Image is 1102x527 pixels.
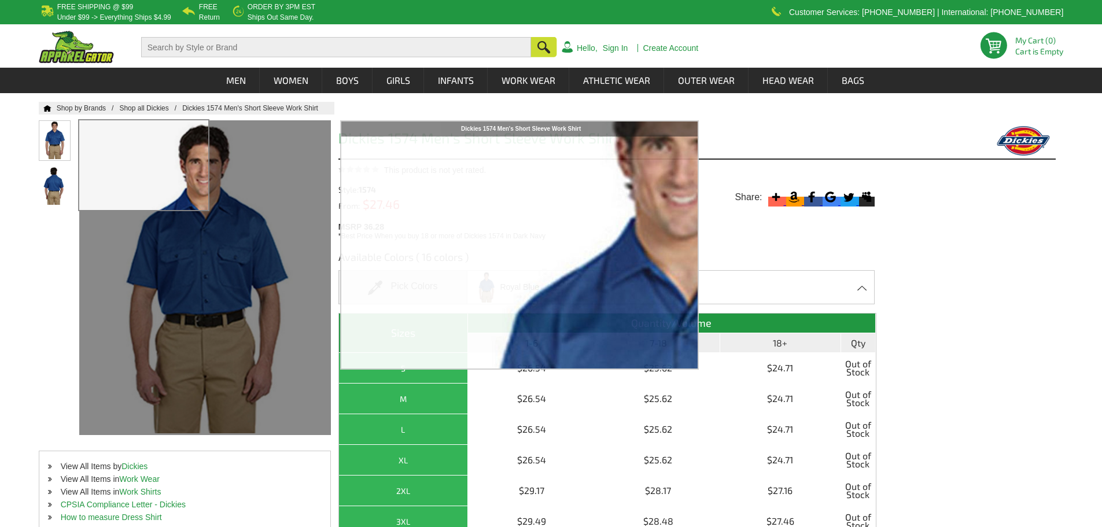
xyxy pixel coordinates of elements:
[119,104,182,112] a: Shop all Dickies
[789,9,1063,16] p: Customer Services: [PHONE_NUMBER] | International: [PHONE_NUMBER]
[1015,36,1059,45] li: My Cart (0)
[735,191,762,203] span: Share:
[844,417,872,441] span: Out of Stock
[339,476,468,506] th: 2XL
[577,44,598,52] a: Hello,
[665,68,748,93] a: Outer Wear
[841,333,876,353] th: Qty
[823,189,838,205] svg: Google Bookmark
[468,476,597,506] td: $29.17
[603,44,628,52] a: Sign In
[338,131,876,149] h1: Dickies 1574 Men's Short Sleeve Work Shirt
[373,68,423,93] a: Girls
[720,333,841,353] th: 18+
[260,68,322,93] a: Women
[990,126,1056,156] img: Dickies
[119,487,161,496] a: Work Shirts
[596,414,720,445] td: $25.62
[39,31,114,63] img: ApparelGator
[39,460,330,473] li: View All Items by
[425,68,487,93] a: Infants
[39,167,69,205] img: Dickies 1574 Men's Short Sleeve Work Shirt
[828,68,878,93] a: Bags
[338,270,467,304] div: Pick Colors
[720,353,841,384] td: $24.71
[39,485,330,498] li: View All Items in
[39,121,70,159] img: Dickies 1574 Men's Short Sleeve Work Shirt
[338,250,876,270] h3: Available Colors ( 16 colors )
[643,44,698,52] a: Create Account
[39,105,51,112] a: Home
[61,500,186,509] a: CPSIA Compliance Letter - Dickies
[199,3,218,11] b: Free
[844,386,872,411] span: Out of Stock
[61,513,162,522] a: How to measure Dress Shirt
[119,474,160,484] a: Work Wear
[338,186,474,194] div: Style:
[570,68,664,93] a: Athletic Wear
[768,189,784,205] svg: More
[323,68,372,93] a: Boys
[248,14,315,21] p: ships out same day.
[339,353,468,384] th: S
[121,462,148,471] a: Dickies
[720,414,841,445] td: $24.71
[213,68,259,93] a: Men
[338,219,882,241] div: MSRP 36.28
[749,68,827,93] a: Head Wear
[339,384,468,414] th: M
[57,3,134,11] b: Free Shipping @ $99
[57,14,171,21] p: under $99 -> everything ships $4.99
[596,384,720,414] td: $25.62
[468,445,597,476] td: $26.54
[1015,47,1063,56] span: Cart is Empty
[141,37,531,57] input: Search by Style or Brand
[720,445,841,476] td: $24.71
[248,3,315,11] b: Order by 3PM EST
[338,200,474,210] div: From:
[844,448,872,472] span: Out of Stock
[859,189,875,205] svg: Myspace
[339,445,468,476] th: XL
[341,121,701,137] div: Dickies 1574 Men's Short Sleeve Work Shirt
[199,14,220,21] p: Return
[57,104,120,112] a: Shop by Brands
[39,473,330,485] li: View All Items in
[841,189,856,205] svg: Twitter
[468,384,597,414] td: $26.54
[468,414,597,445] td: $26.54
[804,189,820,205] svg: Facebook
[338,232,546,240] span: *Best Price When you buy 18 or more of Dickies 1574 in Dark Navy
[844,478,872,503] span: Out of Stock
[339,414,468,445] th: L
[488,68,569,93] a: Work Wear
[182,104,330,112] a: Dickies 1574 Men's Short Sleeve Work Shirt
[786,189,802,205] svg: Amazon
[338,165,379,173] img: This product is not yet rated.
[720,476,841,506] td: $27.16
[339,314,468,353] th: Sizes
[596,476,720,506] td: $28.17
[844,356,872,380] span: Out of Stock
[596,445,720,476] td: $25.62
[720,384,841,414] td: $24.71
